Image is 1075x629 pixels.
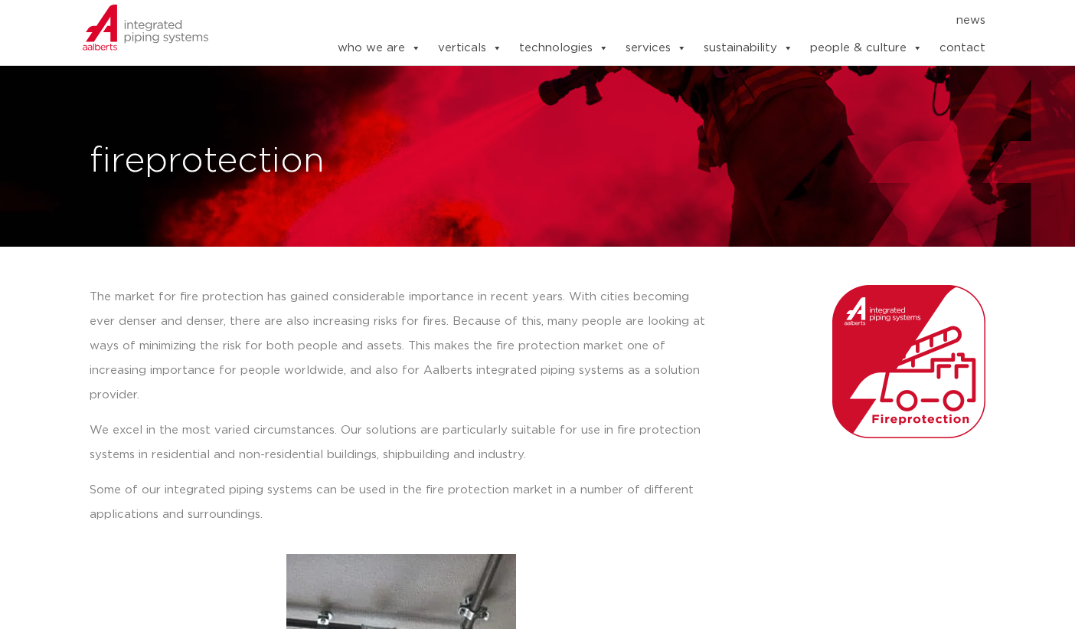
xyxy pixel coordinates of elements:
h1: fireprotection [90,137,530,186]
a: verticals [438,33,502,64]
a: people & culture [810,33,923,64]
p: The market for fire protection has gained considerable importance in recent years. With cities be... [90,285,712,408]
a: news [956,8,985,33]
nav: Menu [290,8,985,33]
p: We excel in the most varied circumstances. Our solutions are particularly suitable for use in fir... [90,418,712,467]
a: technologies [519,33,609,64]
a: who we are [338,33,421,64]
a: sustainability [704,33,793,64]
img: Aalberts_IPS_icon_fireprotection_rgb [832,285,985,438]
a: contact [939,33,985,64]
a: services [626,33,687,64]
p: Some of our integrated piping systems can be used in the fire protection market in a number of di... [90,478,712,527]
